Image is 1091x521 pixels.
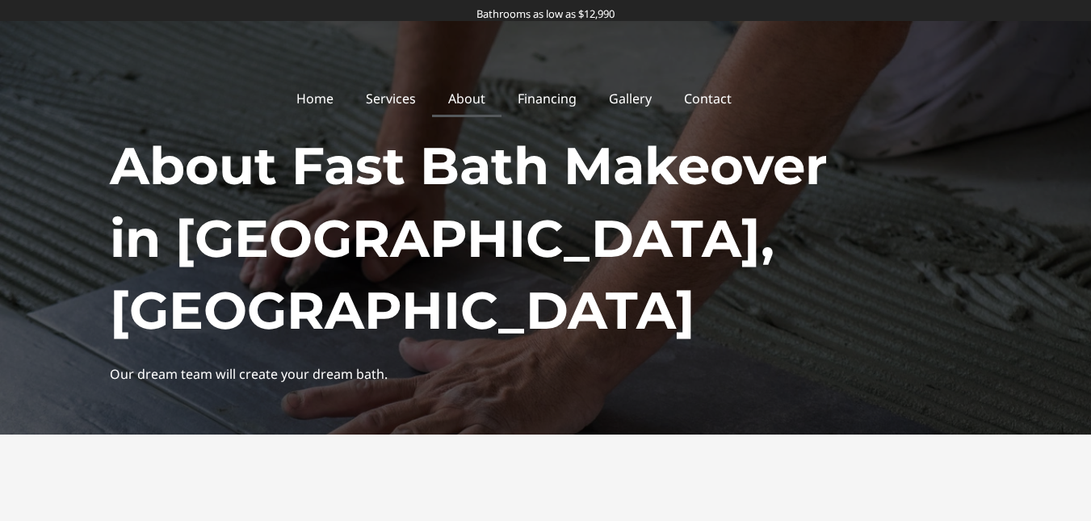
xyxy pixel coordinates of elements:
a: Home [280,80,350,117]
a: Contact [668,80,748,117]
a: About [432,80,501,117]
a: Financing [501,80,593,117]
a: Services [350,80,432,117]
div: Our dream team will create your dream bath. [110,363,982,385]
a: Gallery [593,80,668,117]
h1: About Fast Bath Makeover in [GEOGRAPHIC_DATA], [GEOGRAPHIC_DATA] [110,130,982,347]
